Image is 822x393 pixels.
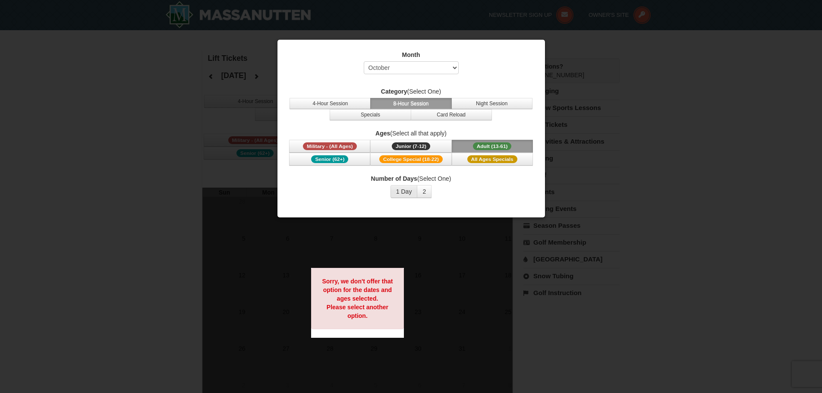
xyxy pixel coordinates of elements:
[311,155,348,163] span: Senior (62+)
[370,153,451,166] button: College Special (18-22)
[392,142,430,150] span: Junior (7-12)
[391,185,418,198] button: 1 Day
[411,109,492,120] button: Card Reload
[473,142,512,150] span: Adult (13-61)
[330,109,411,120] button: Specials
[452,153,533,166] button: All Ages Specials
[288,87,534,96] label: (Select One)
[379,155,443,163] span: College Special (18-22)
[451,98,532,109] button: Night Session
[370,140,451,153] button: Junior (7-12)
[290,98,371,109] button: 4-Hour Session
[288,174,534,183] label: (Select One)
[289,140,370,153] button: Military - (All Ages)
[417,185,431,198] button: 2
[452,140,533,153] button: Adult (13-61)
[375,130,390,137] strong: Ages
[381,88,407,95] strong: Category
[289,153,370,166] button: Senior (62+)
[402,51,420,58] strong: Month
[371,175,417,182] strong: Number of Days
[303,142,357,150] span: Military - (All Ages)
[467,155,517,163] span: All Ages Specials
[370,98,451,109] button: 8-Hour Session
[322,278,393,319] strong: Sorry, we don't offer that option for the dates and ages selected. Please select another option.
[288,129,534,138] label: (Select all that apply)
